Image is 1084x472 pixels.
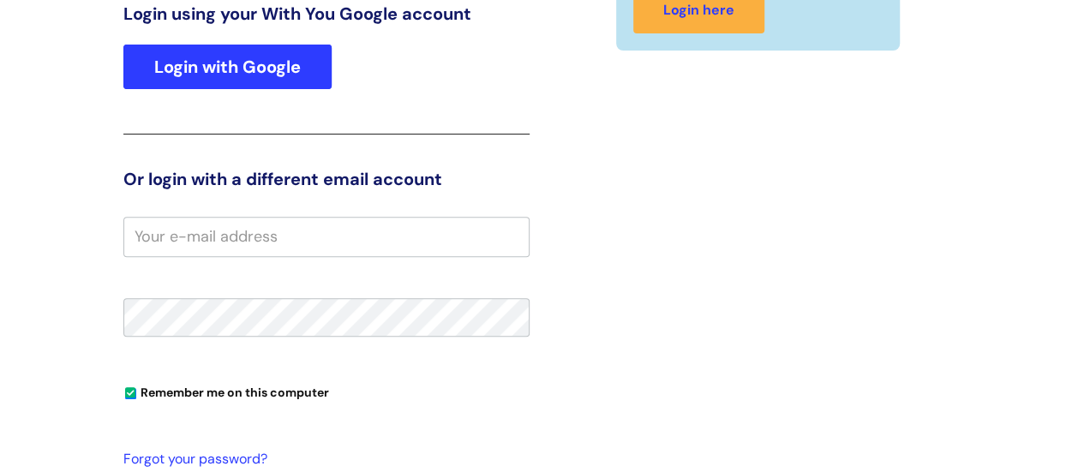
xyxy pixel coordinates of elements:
input: Remember me on this computer [125,388,136,399]
h3: Or login with a different email account [123,169,530,189]
h3: Login using your With You Google account [123,3,530,24]
a: Forgot your password? [123,447,521,472]
input: Your e-mail address [123,217,530,256]
a: Login with Google [123,45,332,89]
label: Remember me on this computer [123,381,329,400]
div: You can uncheck this option if you're logging in from a shared device [123,378,530,405]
